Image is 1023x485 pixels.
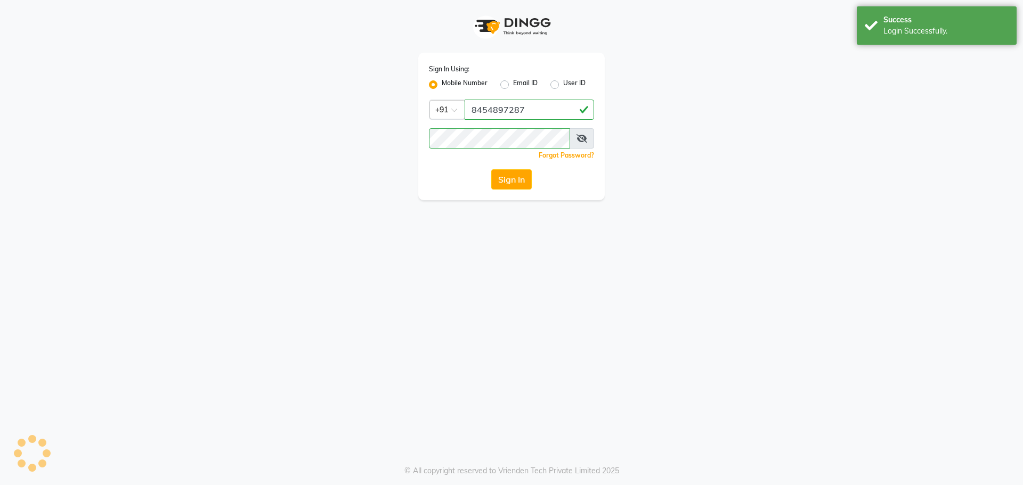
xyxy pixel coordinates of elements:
label: Mobile Number [442,78,488,91]
input: Username [429,128,570,149]
label: Sign In Using: [429,64,469,74]
div: Success [883,14,1009,26]
label: Email ID [513,78,538,91]
label: User ID [563,78,586,91]
a: Forgot Password? [539,151,594,159]
input: Username [465,100,594,120]
img: logo1.svg [469,11,554,42]
div: Login Successfully. [883,26,1009,37]
button: Sign In [491,169,532,190]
